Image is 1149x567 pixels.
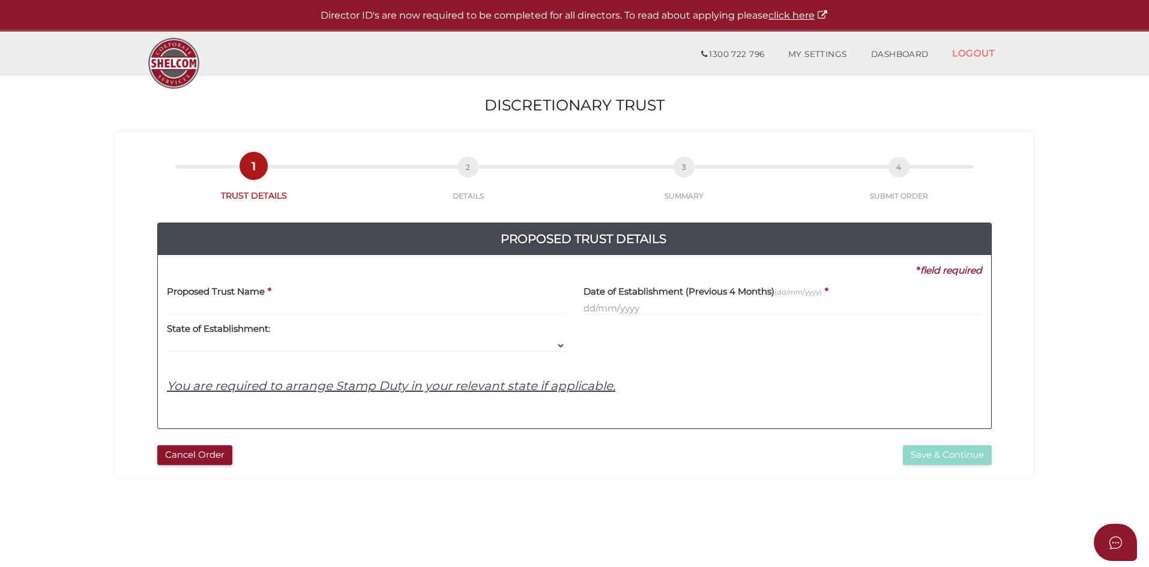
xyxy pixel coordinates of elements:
h4: State of Establishment: [167,324,270,334]
a: 1TRUST DETAILS [145,169,362,202]
a: 2DETAILS [362,170,574,201]
span: 1 [243,155,264,176]
h4: Proposed Trust Name [167,287,265,297]
input: dd/mm/yyyy [584,302,982,315]
h4: Proposed Trust Details [167,229,1000,248]
button: Save & Continue [903,445,992,465]
img: Logo [142,32,205,95]
button: Cancel Order [157,445,232,465]
a: LOGOUT [940,41,1007,65]
a: click here [768,10,828,21]
small: (dd/mm/yyyy) [774,288,822,296]
p: Director ID's are now required to be completed for all directors. To read about applying please [30,9,1119,23]
button: Open asap [1094,524,1137,561]
u: You are required to arrange Stamp Duty in your relevant state if applicable. [167,379,615,393]
span: 4 [888,157,909,178]
h4: Date of Establishment (Previous 4 Months) [584,287,822,297]
a: 1300 722 796 [689,43,776,67]
span: 3 [674,157,695,178]
span: 2 [457,157,478,178]
a: 4SUBMIT ORDER [794,170,1004,201]
a: 3SUMMARY [574,170,794,201]
a: DASHBOARD [859,43,941,67]
a: MY SETTINGS [776,43,859,67]
i: field required [920,265,982,276]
